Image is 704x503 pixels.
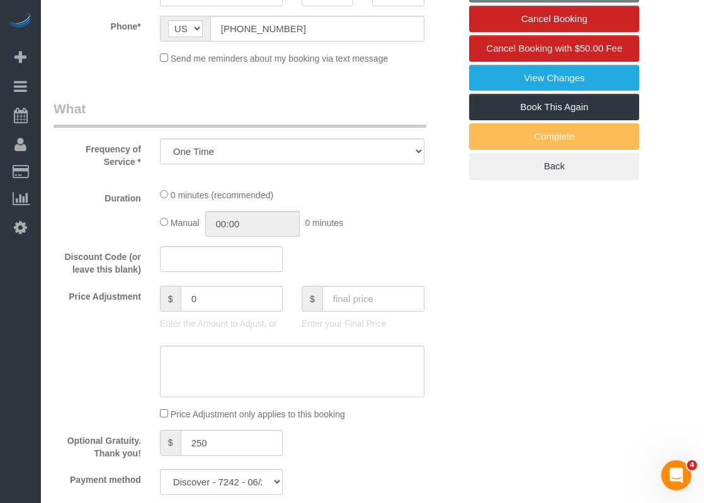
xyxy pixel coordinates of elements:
span: Send me reminders about my booking via text message [171,54,389,64]
label: Discount Code (or leave this blank) [44,246,150,276]
label: Price Adjustment [44,286,150,303]
label: Duration [44,188,150,205]
a: Cancel Booking with $50.00 Fee [469,35,639,62]
span: $ [160,430,181,456]
p: Enter the Amount to Adjust, or [160,317,283,330]
a: View Changes [469,65,639,91]
label: Payment method [44,469,150,486]
label: Phone* [44,16,150,33]
span: Cancel Booking with $50.00 Fee [486,43,622,54]
legend: What [54,99,426,128]
input: final price [322,286,424,312]
span: $ [160,286,181,312]
label: Optional Gratuity. Thank you! [44,430,150,460]
span: $ [302,286,322,312]
span: 0 minutes [305,218,343,228]
iframe: Intercom live chat [661,460,691,490]
label: Frequency of Service * [44,138,150,168]
span: Price Adjustment only applies to this booking [171,409,345,419]
span: 0 minutes (recommended) [171,190,273,200]
img: Automaid Logo [8,13,33,30]
a: Book This Again [469,94,639,120]
a: Back [469,153,639,179]
p: Enter your Final Price [302,317,424,330]
span: 4 [687,460,697,470]
a: Cancel Booking [469,6,639,32]
input: Phone* [210,16,424,42]
span: Manual [171,218,200,228]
